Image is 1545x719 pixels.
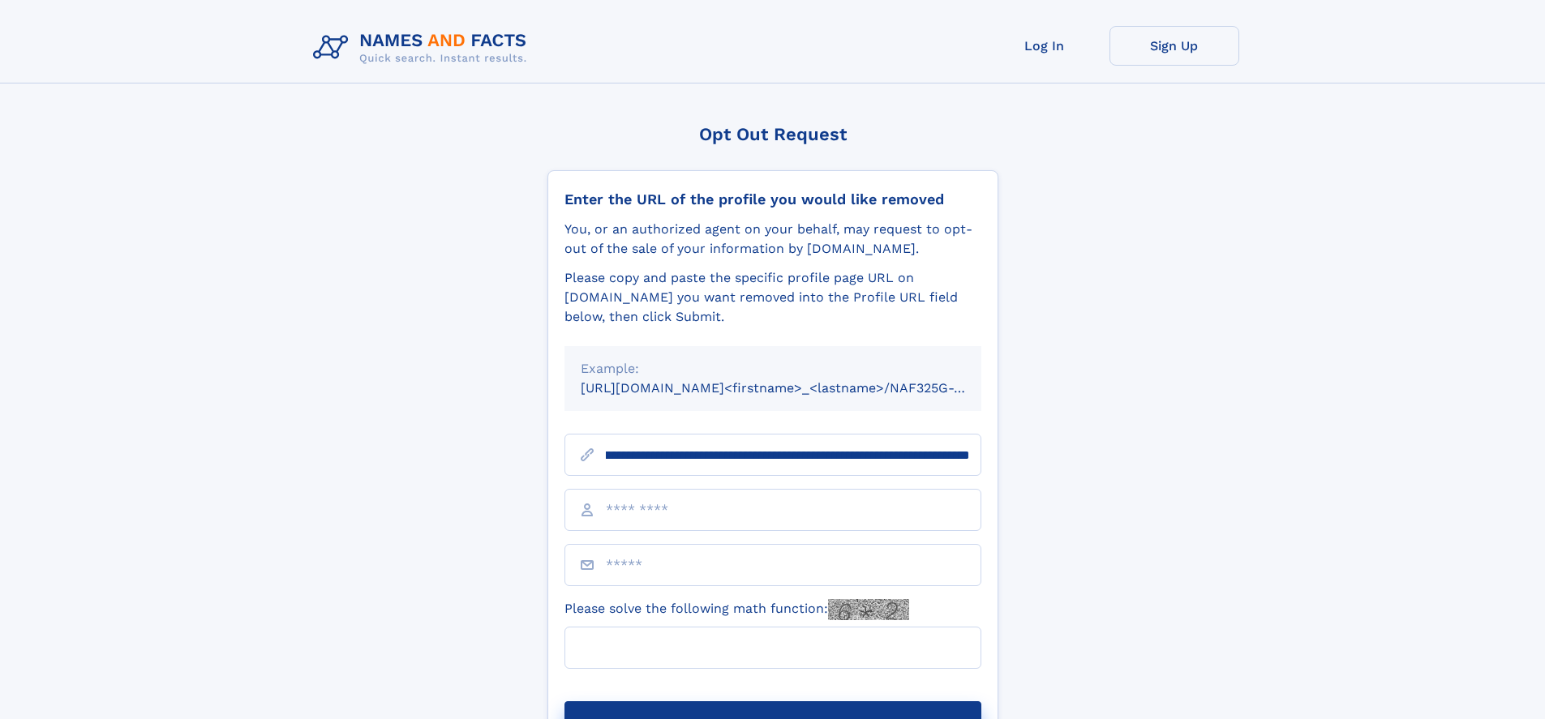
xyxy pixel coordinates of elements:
[581,380,1012,396] small: [URL][DOMAIN_NAME]<firstname>_<lastname>/NAF325G-xxxxxxxx
[564,599,909,620] label: Please solve the following math function:
[581,359,965,379] div: Example:
[564,190,981,208] div: Enter the URL of the profile you would like removed
[564,220,981,259] div: You, or an authorized agent on your behalf, may request to opt-out of the sale of your informatio...
[564,268,981,327] div: Please copy and paste the specific profile page URL on [DOMAIN_NAME] you want removed into the Pr...
[307,26,540,70] img: Logo Names and Facts
[547,124,998,144] div: Opt Out Request
[980,26,1109,66] a: Log In
[1109,26,1239,66] a: Sign Up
